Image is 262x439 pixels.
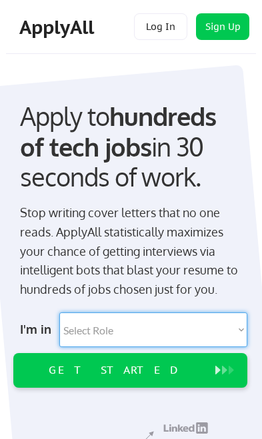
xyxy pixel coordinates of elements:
button: Sign Up [196,13,249,40]
div: Stop writing cover letters that no one reads. ApplyAll statistically maximizes your chance of get... [20,203,242,299]
div: Apply to in 30 seconds of work. [20,101,242,193]
div: GET STARTED [19,364,210,376]
button: Log In [134,13,187,40]
div: I'm in [20,318,53,340]
div: ApplyAll [19,16,98,39]
strong: hundreds of tech jobs [20,100,222,163]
